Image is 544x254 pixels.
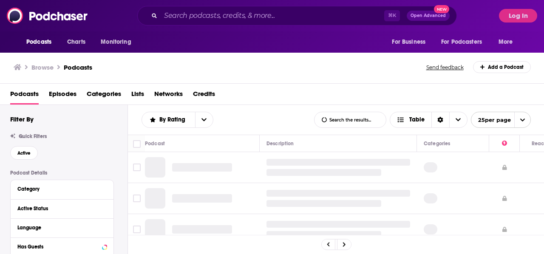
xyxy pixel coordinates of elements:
span: Podcasts [26,36,51,48]
span: More [499,36,513,48]
span: Toggle select row [133,195,141,202]
div: Power Score [502,138,507,149]
span: For Business [392,36,425,48]
a: Categories [87,87,121,104]
div: Search podcasts, credits, & more... [137,6,457,25]
span: ⌘ K [384,10,400,21]
button: open menu [493,34,524,50]
a: Add a Podcast [473,61,531,73]
span: Table [409,117,425,123]
button: open menu [195,112,213,127]
span: By Rating [159,117,188,123]
button: open menu [436,34,494,50]
div: Language [17,225,101,231]
span: Active [17,151,31,155]
a: Episodes [49,87,76,104]
a: Lists [131,87,144,104]
span: Open Advanced [411,14,446,18]
button: Language [17,222,107,233]
button: Has Guests [17,241,107,252]
div: Categories [424,138,450,149]
button: Category [17,183,107,194]
div: Has Guests [17,244,99,250]
button: open menu [471,112,531,128]
button: open menu [20,34,62,50]
span: New [434,5,449,13]
button: Active Status [17,203,107,214]
div: Active Status [17,206,101,212]
button: open menu [142,117,195,123]
button: Open AdvancedNew [407,11,450,21]
button: open menu [95,34,142,50]
a: Charts [62,34,91,50]
a: Networks [154,87,183,104]
div: Category [17,186,101,192]
button: Active [10,146,38,160]
a: Podcasts [64,63,92,71]
p: Podcast Details [10,170,114,176]
button: Choose View [390,112,467,128]
span: For Podcasters [441,36,482,48]
span: 25 per page [471,113,511,127]
span: Monitoring [101,36,131,48]
span: Toggle select row [133,164,141,171]
button: Send feedback [424,64,466,71]
button: Log In [499,9,537,23]
input: Search podcasts, credits, & more... [161,9,384,23]
span: Toggle select row [133,226,141,233]
a: Podcasts [10,87,39,104]
div: Sort Direction [431,112,449,127]
h2: Choose List sort [142,112,213,128]
span: Quick Filters [19,133,47,139]
span: Charts [67,36,85,48]
h3: Browse [31,63,54,71]
button: open menu [386,34,436,50]
img: Podchaser - Follow, Share and Rate Podcasts [7,8,88,24]
div: Description [266,138,294,149]
h2: Filter By [10,115,34,123]
a: Credits [193,87,215,104]
div: Podcast [145,138,165,149]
